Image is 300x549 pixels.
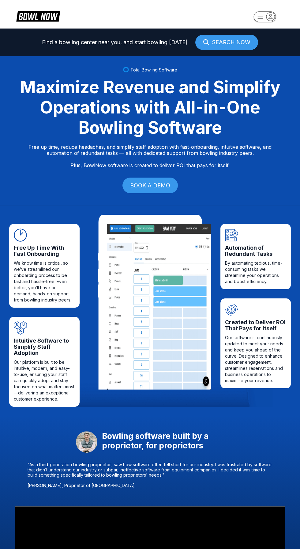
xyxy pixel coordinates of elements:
span: Our platform is built to be intuitive, modern, and easy-to-use, ensuring your staff can quickly a... [14,359,75,402]
span: Automation of Redundant Tasks [225,245,286,257]
span: Bowling software built by a proprietor, for proprietors [102,431,224,453]
img: Section footer decoration [28,376,272,407]
p: Free up time, reduce headaches, and simplify staff adoption with fast-onboarding, intuitive softw... [28,144,272,168]
img: iPad frame [98,215,202,390]
img: Content image [107,224,212,390]
div: Maximize Revenue and Simplify Operations with All-in-One Bowling Software [12,77,288,138]
span: Our software is continuously updated to meet your needs and keep you ahead of the curve. Designed... [225,335,286,384]
p: "As a third-generation bowling proprietor,I saw how software often fell short for our industry. I... [28,462,272,488]
span: Intuitive Software to Simplify Staff Adoption [14,338,75,356]
span: Find a bowling center near you, and start bowling [DATE] [42,39,188,45]
span: Created to Deliver ROI That Pays for Itself [225,319,286,332]
a: BOOK A DEMO [122,178,178,193]
span: Total Bowling Software [130,67,177,72]
a: SEARCH NOW [195,35,258,50]
span: By automating tedious, time-consuming tasks we streamline your operations and boost efficiency. [225,260,286,285]
span: Free Up Time With Fast Onboarding [14,245,75,257]
img: daniel-mowery [76,431,97,453]
span: We know time is critical, so we’ve streamlined our onboarding process to be fast and hassle-free.... [14,260,75,303]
